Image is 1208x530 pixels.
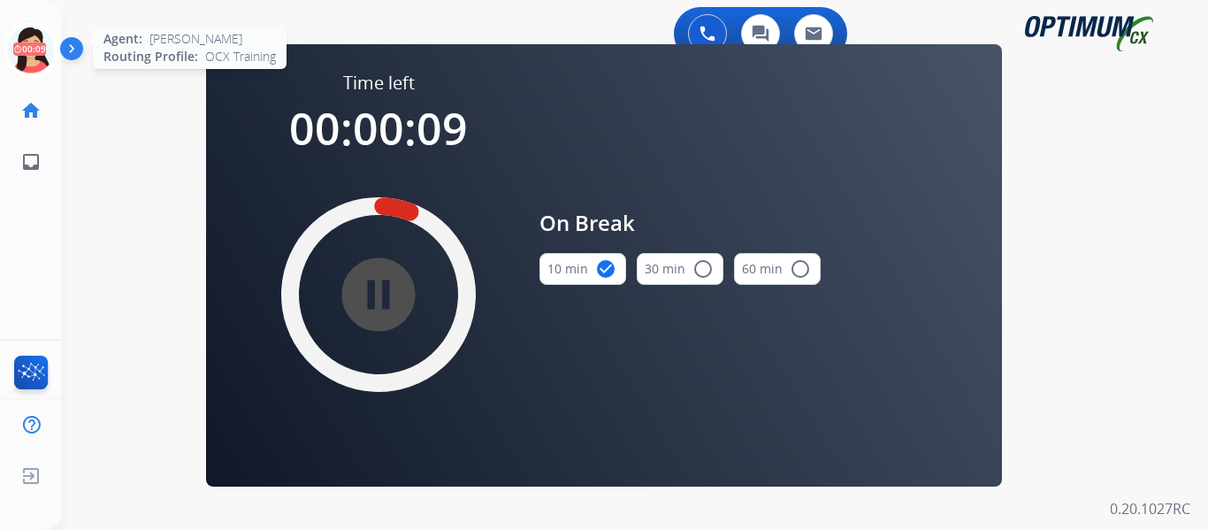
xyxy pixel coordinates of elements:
mat-icon: check_circle [595,258,616,280]
mat-icon: home [20,100,42,121]
span: Time left [343,71,415,96]
span: On Break [539,207,821,239]
mat-icon: radio_button_unchecked [790,258,811,280]
button: 10 min [539,253,626,285]
mat-icon: radio_button_unchecked [692,258,714,280]
span: OCX Training [205,48,276,65]
mat-icon: inbox [20,151,42,173]
span: Routing Profile: [103,48,198,65]
span: 00:00:09 [289,98,468,158]
span: Agent: [103,30,142,48]
p: 0.20.1027RC [1110,498,1190,519]
button: 60 min [734,253,821,285]
mat-icon: pause_circle_filled [368,284,389,305]
span: [PERSON_NAME] [149,30,242,48]
button: 30 min [637,253,723,285]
